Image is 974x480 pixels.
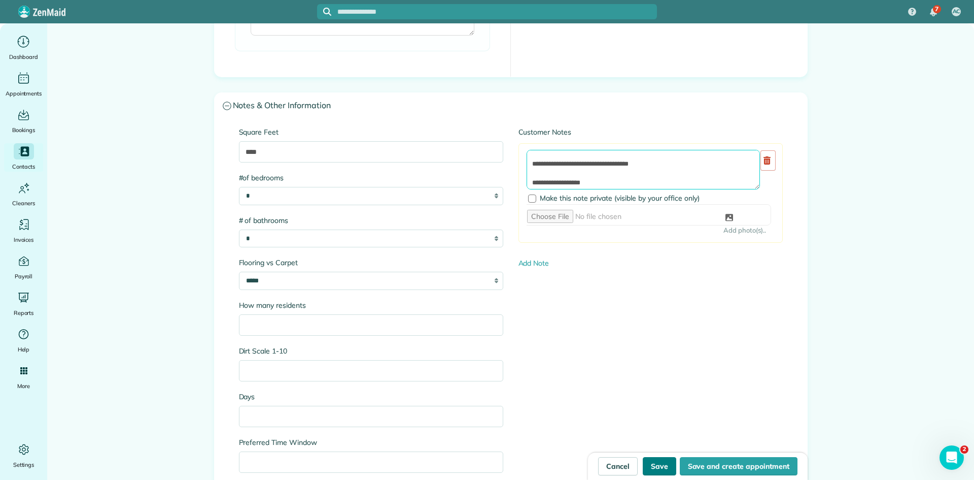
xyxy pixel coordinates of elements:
[518,127,783,137] label: Customer Notes
[317,8,331,16] button: Focus search
[12,125,36,135] span: Bookings
[4,70,43,99] a: Appointments
[12,162,35,172] span: Contacts
[12,198,35,208] span: Cleaners
[540,194,700,203] span: Make this note private (visible by your office only)
[239,437,503,447] label: Preferred Time Window
[14,235,34,245] span: Invoices
[643,457,676,475] button: Save
[215,93,807,119] a: Notes & Other Information
[4,290,43,318] a: Reports
[598,457,638,475] a: Cancel
[239,173,503,183] label: #of bedrooms
[4,253,43,281] a: Payroll
[17,381,30,391] span: More
[18,344,30,355] span: Help
[4,143,43,172] a: Contacts
[953,8,960,16] span: AC
[923,1,944,23] div: 7 unread notifications
[4,107,43,135] a: Bookings
[960,445,968,454] span: 2
[9,52,38,62] span: Dashboard
[935,5,938,13] span: 7
[13,460,34,470] span: Settings
[6,88,42,99] span: Appointments
[239,127,503,137] label: Square Feet
[239,346,503,356] label: Dirt Scale 1-10
[323,8,331,16] svg: Focus search
[680,457,797,475] button: Save and create appointment
[4,216,43,245] a: Invoices
[4,441,43,470] a: Settings
[239,215,503,226] label: # of bathrooms
[15,271,33,281] span: Payroll
[518,259,549,268] a: Add Note
[4,34,43,62] a: Dashboard
[239,300,503,310] label: How many residents
[4,326,43,355] a: Help
[14,308,34,318] span: Reports
[239,392,503,402] label: Days
[239,258,503,268] label: Flooring vs Carpet
[4,180,43,208] a: Cleaners
[940,445,964,470] iframe: Intercom live chat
